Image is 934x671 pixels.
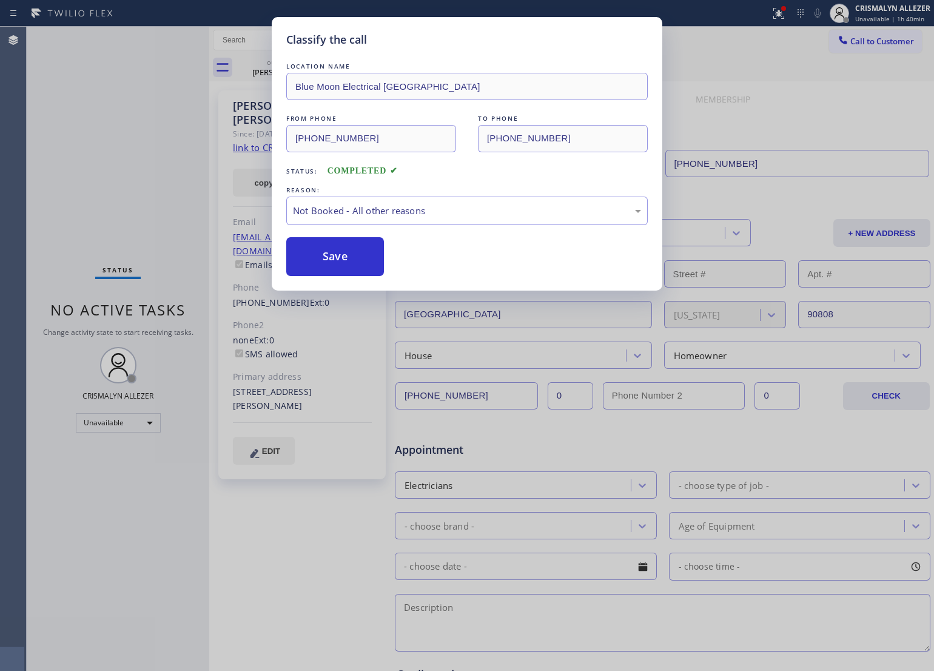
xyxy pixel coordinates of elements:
[286,167,318,175] span: Status:
[286,237,384,276] button: Save
[286,112,456,125] div: FROM PHONE
[286,32,367,48] h5: Classify the call
[328,166,398,175] span: COMPLETED
[286,184,648,197] div: REASON:
[293,204,641,218] div: Not Booked - All other reasons
[478,112,648,125] div: TO PHONE
[286,60,648,73] div: LOCATION NAME
[286,125,456,152] input: From phone
[478,125,648,152] input: To phone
